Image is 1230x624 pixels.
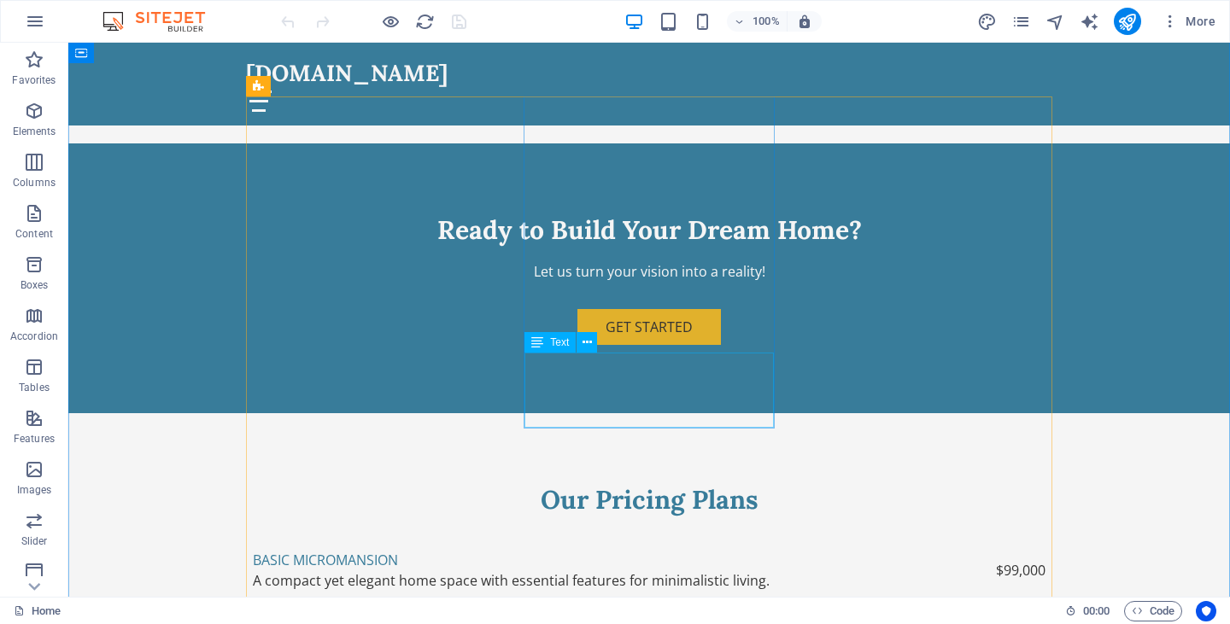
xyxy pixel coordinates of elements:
[1155,8,1222,35] button: More
[13,125,56,138] p: Elements
[1114,8,1141,35] button: publish
[1196,601,1216,621] button: Usercentrics
[1132,601,1174,621] span: Code
[550,337,569,347] span: Text
[12,73,56,87] p: Favorites
[1011,11,1032,32] button: pages
[1124,601,1182,621] button: Code
[753,11,780,32] h6: 100%
[14,601,61,621] a: Click to cancel selection. Double-click to open Pages
[1080,11,1100,32] button: text_generator
[1162,13,1215,30] span: More
[1011,12,1031,32] i: Pages (Ctrl+Alt+S)
[19,381,50,394] p: Tables
[14,432,55,446] p: Features
[15,227,53,241] p: Content
[797,14,812,29] i: On resize automatically adjust zoom level to fit chosen device.
[1083,601,1110,621] span: 00 00
[1045,12,1065,32] i: Navigator
[1045,11,1066,32] button: navigator
[1117,12,1137,32] i: Publish
[1065,601,1110,621] h6: Session time
[1080,12,1099,32] i: AI Writer
[977,11,998,32] button: design
[1095,604,1098,617] span: :
[10,329,58,343] p: Accordion
[98,11,226,32] img: Editor Logo
[727,11,788,32] button: 100%
[21,534,48,548] p: Slider
[13,176,56,190] p: Columns
[20,278,49,292] p: Boxes
[17,483,52,497] p: Images
[977,12,997,32] i: Design (Ctrl+Alt+Y)
[414,11,435,32] button: reload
